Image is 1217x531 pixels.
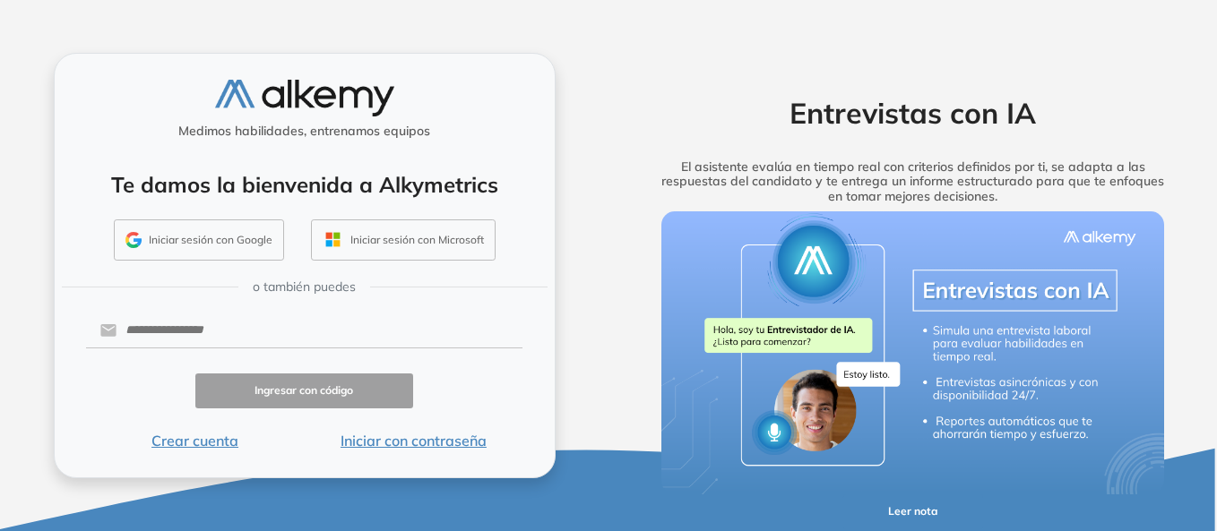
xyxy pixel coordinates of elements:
img: logo-alkemy [215,80,394,116]
span: o también puedes [253,278,356,296]
img: GMAIL_ICON [125,232,142,248]
img: OUTLOOK_ICON [323,229,343,250]
h5: Medimos habilidades, entrenamos equipos [62,124,548,139]
h2: Entrevistas con IA [634,96,1193,130]
button: Crear cuenta [86,430,305,451]
button: Leer nota [843,494,983,529]
button: Ingresar con código [195,373,414,408]
button: Iniciar con contraseña [304,430,522,451]
h5: El asistente evalúa en tiempo real con criterios definidos por ti, se adapta a las respuestas del... [634,159,1193,204]
h4: Te damos la bienvenida a Alkymetrics [78,172,531,198]
img: img-more-info [661,211,1165,494]
button: Iniciar sesión con Microsoft [311,219,496,261]
button: Iniciar sesión con Google [114,219,284,261]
